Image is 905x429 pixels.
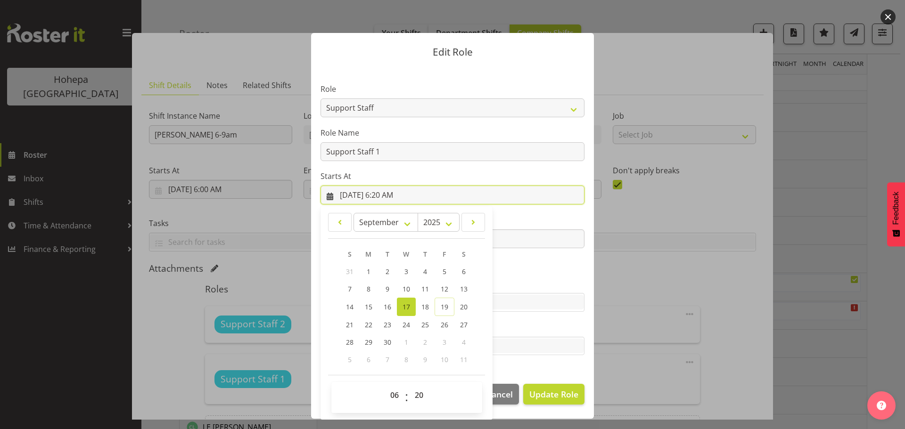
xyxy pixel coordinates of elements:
span: 9 [386,284,389,293]
span: 6 [462,267,466,276]
span: 8 [367,284,370,293]
a: 14 [340,298,359,316]
span: 15 [365,302,372,311]
span: 12 [441,284,448,293]
span: 18 [421,302,429,311]
span: 11 [421,284,429,293]
a: 8 [359,280,378,298]
span: 17 [403,302,410,311]
span: Cancel [486,388,513,400]
span: Update Role [529,388,578,400]
a: 30 [378,333,397,351]
a: 13 [454,280,473,298]
span: 25 [421,320,429,329]
span: 16 [384,302,391,311]
span: 5 [443,267,446,276]
span: 21 [346,320,354,329]
button: Feedback - Show survey [887,182,905,246]
a: 27 [454,316,473,333]
button: Update Role [523,384,584,405]
span: 3 [404,267,408,276]
a: 18 [416,298,435,316]
a: 25 [416,316,435,333]
span: 5 [348,355,352,364]
a: 28 [340,333,359,351]
span: 22 [365,320,372,329]
span: 9 [423,355,427,364]
span: 4 [462,338,466,347]
a: 7 [340,280,359,298]
span: 10 [441,355,448,364]
span: S [462,250,466,259]
label: Starts At [321,170,584,182]
span: 20 [460,302,468,311]
span: 26 [441,320,448,329]
a: 3 [397,263,416,280]
a: 11 [416,280,435,298]
a: 17 [397,298,416,316]
span: : [405,386,408,409]
a: 16 [378,298,397,316]
a: 10 [397,280,416,298]
span: 14 [346,302,354,311]
input: E.g. Waiter 1 [321,142,584,161]
span: 4 [423,267,427,276]
img: help-xxl-2.png [877,401,886,410]
span: 30 [384,338,391,347]
a: 24 [397,316,416,333]
a: 6 [454,263,473,280]
span: 23 [384,320,391,329]
a: 29 [359,333,378,351]
input: Click to select... [321,186,584,204]
span: W [403,250,409,259]
span: 2 [386,267,389,276]
a: 26 [435,316,454,333]
span: 1 [404,338,408,347]
span: 1 [367,267,370,276]
span: F [443,250,446,259]
span: 19 [441,302,448,311]
span: 7 [386,355,389,364]
a: 23 [378,316,397,333]
button: Cancel [480,384,518,405]
a: 5 [435,263,454,280]
span: 10 [403,284,410,293]
span: Feedback [892,192,900,225]
a: 19 [435,298,454,316]
span: 24 [403,320,410,329]
a: 4 [416,263,435,280]
span: 31 [346,267,354,276]
span: T [423,250,427,259]
a: 15 [359,298,378,316]
span: 29 [365,338,372,347]
span: 11 [460,355,468,364]
span: 27 [460,320,468,329]
span: 13 [460,284,468,293]
label: Role Name [321,127,584,138]
a: 1 [359,263,378,280]
p: Edit Role [321,47,584,57]
span: S [348,250,352,259]
a: 20 [454,298,473,316]
span: 2 [423,338,427,347]
span: T [386,250,389,259]
span: 7 [348,284,352,293]
a: 9 [378,280,397,298]
span: 3 [443,338,446,347]
a: 2 [378,263,397,280]
span: 8 [404,355,408,364]
a: 21 [340,316,359,333]
a: 12 [435,280,454,298]
span: M [365,250,371,259]
span: 28 [346,338,354,347]
label: Role [321,83,584,95]
a: 22 [359,316,378,333]
span: 6 [367,355,370,364]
